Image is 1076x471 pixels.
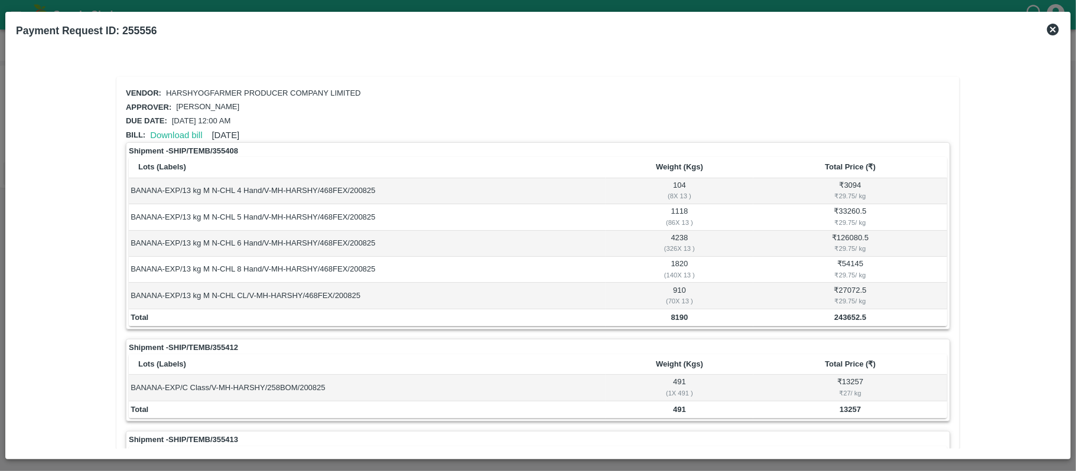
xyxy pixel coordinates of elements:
[755,191,945,201] div: ₹ 29.75 / kg
[606,375,753,401] td: 491
[129,283,606,309] td: BANANA-EXP/13 kg M N-CHL CL/V-MH-HARSHY/468FEX/200825
[16,25,157,37] b: Payment Request ID: 255556
[834,313,866,322] b: 243652.5
[131,405,148,414] b: Total
[673,405,686,414] b: 491
[755,388,945,398] div: ₹ 27 / kg
[825,359,876,368] b: Total Price (₹)
[129,257,606,283] td: BANANA-EXP/13 kg M N-CHL 8 Hand/V-MH-HARSHY/468FEX/200825
[606,204,753,230] td: 1118
[126,103,171,112] span: Approver:
[131,313,148,322] b: Total
[129,375,606,401] td: BANANA-EXP/C Class/V-MH-HARSHY/258BOM/200825
[176,102,239,113] p: [PERSON_NAME]
[126,89,161,97] span: Vendor:
[172,116,230,127] p: [DATE] 12:00 AM
[607,243,752,254] div: ( 326 X 13 )
[656,162,703,171] b: Weight (Kgs)
[607,217,752,228] div: ( 86 X 13 )
[607,191,752,201] div: ( 8 X 13 )
[753,375,947,401] td: ₹ 13257
[606,231,753,257] td: 4238
[606,257,753,283] td: 1820
[129,342,238,354] strong: Shipment - SHIP/TEMB/355412
[607,388,752,398] div: ( 1 X 491 )
[138,162,186,171] b: Lots (Labels)
[129,231,606,257] td: BANANA-EXP/13 kg M N-CHL 6 Hand/V-MH-HARSHY/468FEX/200825
[755,217,945,228] div: ₹ 29.75 / kg
[753,178,947,204] td: ₹ 3094
[755,270,945,280] div: ₹ 29.75 / kg
[606,178,753,204] td: 104
[129,145,238,157] strong: Shipment - SHIP/TEMB/355408
[129,204,606,230] td: BANANA-EXP/13 kg M N-CHL 5 Hand/V-MH-HARSHY/468FEX/200825
[671,313,688,322] b: 8190
[126,130,145,139] span: Bill:
[129,434,238,446] strong: Shipment - SHIP/TEMB/355413
[150,130,202,140] a: Download bill
[212,130,240,140] span: [DATE]
[755,243,945,254] div: ₹ 29.75 / kg
[753,231,947,257] td: ₹ 126080.5
[606,283,753,309] td: 910
[840,405,861,414] b: 13257
[607,296,752,306] div: ( 70 X 13 )
[753,257,947,283] td: ₹ 54145
[166,88,361,99] p: HARSHYOGFARMER PRODUCER COMPANY LIMITED
[607,270,752,280] div: ( 140 X 13 )
[755,296,945,306] div: ₹ 29.75 / kg
[753,283,947,309] td: ₹ 27072.5
[138,359,186,368] b: Lots (Labels)
[753,204,947,230] td: ₹ 33260.5
[129,178,606,204] td: BANANA-EXP/13 kg M N-CHL 4 Hand/V-MH-HARSHY/468FEX/200825
[825,162,876,171] b: Total Price (₹)
[656,359,703,368] b: Weight (Kgs)
[126,116,167,125] span: Due date:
